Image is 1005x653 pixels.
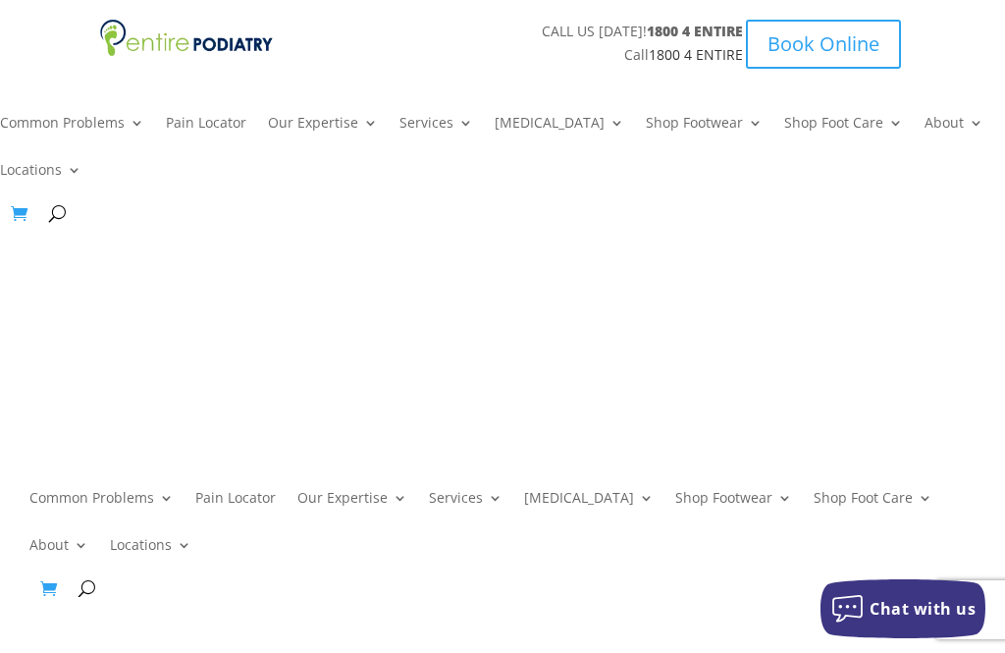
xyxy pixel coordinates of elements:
a: Shop Foot Care [784,116,903,158]
span: Chat with us [870,598,976,620]
a: Services [399,116,473,158]
p: Call [273,43,743,67]
a: Pain Locator [166,116,246,158]
a: Shop Footwear [675,491,792,533]
a: Our Expertise [297,491,407,533]
a: 1800 4 ENTIRE [649,45,743,64]
img: logo (1) [100,20,272,56]
a: Shop Foot Care [814,491,932,533]
button: Chat with us [820,579,985,638]
a: Pain Locator [195,491,276,533]
a: [MEDICAL_DATA] [495,116,624,158]
a: About [29,538,88,580]
p: CALL US [DATE]! [273,20,743,43]
a: Our Expertise [268,116,378,158]
a: [MEDICAL_DATA] [524,491,654,533]
a: About [925,116,983,158]
span: 1800 4 ENTIRE [647,22,743,40]
a: Entire Podiatry [100,41,272,60]
a: Services [429,491,502,533]
a: Shop Footwear [646,116,763,158]
a: Locations [110,538,191,580]
a: Common Problems [29,491,174,533]
a: Book Online [746,20,901,69]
